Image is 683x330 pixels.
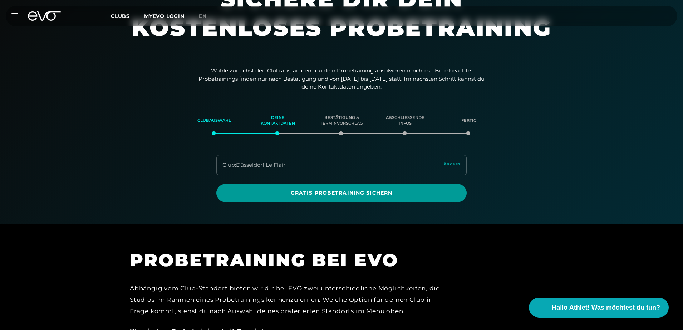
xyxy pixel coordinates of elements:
div: Abschließende Infos [382,111,428,130]
div: Abhängig vom Club-Standort bieten wir dir bei EVO zwei unterschiedliche Möglichkeiten, die Studio... [130,282,452,317]
button: Hallo Athlet! Was möchtest du tun? [529,297,669,317]
span: Hallo Athlet! Was möchtest du tun? [552,303,660,312]
span: ändern [444,161,461,167]
a: Clubs [111,12,144,19]
span: Clubs [111,13,130,19]
div: Bestätigung & Terminvorschlag [319,111,364,130]
div: Deine Kontaktdaten [255,111,301,130]
a: MYEVO LOGIN [144,13,185,19]
h1: PROBETRAINING BEI EVO [130,249,452,272]
a: Gratis Probetraining sichern [216,184,467,202]
p: Wähle zunächst den Club aus, an dem du dein Probetraining absolvieren möchtest. Bitte beachte: Pr... [198,67,485,91]
div: Clubauswahl [191,111,237,130]
a: en [199,12,215,20]
span: Gratis Probetraining sichern [234,189,449,197]
span: en [199,13,207,19]
div: Club : Düsseldorf Le Flair [222,161,285,169]
div: Fertig [446,111,492,130]
a: ändern [444,161,461,169]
